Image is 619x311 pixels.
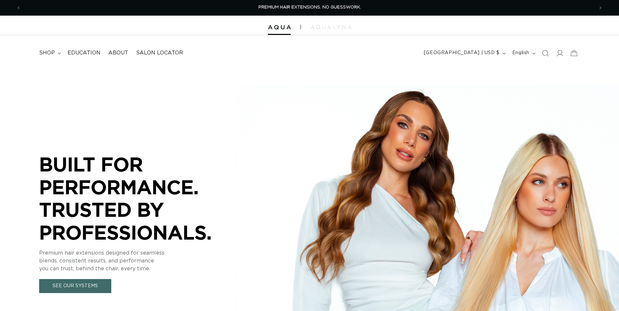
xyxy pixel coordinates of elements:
summary: shop [35,46,64,60]
span: English [512,50,529,56]
span: About [108,50,128,56]
a: About [104,46,132,60]
img: Aqua Hair Extensions [268,25,291,30]
button: English [508,47,538,59]
span: shop [39,50,55,56]
p: BUILT FOR PERFORMANCE. TRUSTED BY PROFESSIONALS. [39,153,235,244]
button: [GEOGRAPHIC_DATA] | USD $ [420,47,508,59]
summary: Search [538,46,552,60]
a: Education [64,46,104,60]
button: Previous announcement [11,2,26,14]
p: Premium hair extensions designed for seamless blends, consistent results, and performance you can... [39,249,235,273]
span: Salon Locator [136,50,183,56]
img: aqualyna.com [311,25,351,29]
button: Next announcement [593,2,608,14]
a: See Our Systems [39,279,111,293]
span: Education [68,50,101,56]
span: PREMIUM HAIR EXTENSIONS. NO GUESSWORK. [258,5,361,9]
a: Salon Locator [132,46,187,60]
span: [GEOGRAPHIC_DATA] | USD $ [424,50,500,56]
